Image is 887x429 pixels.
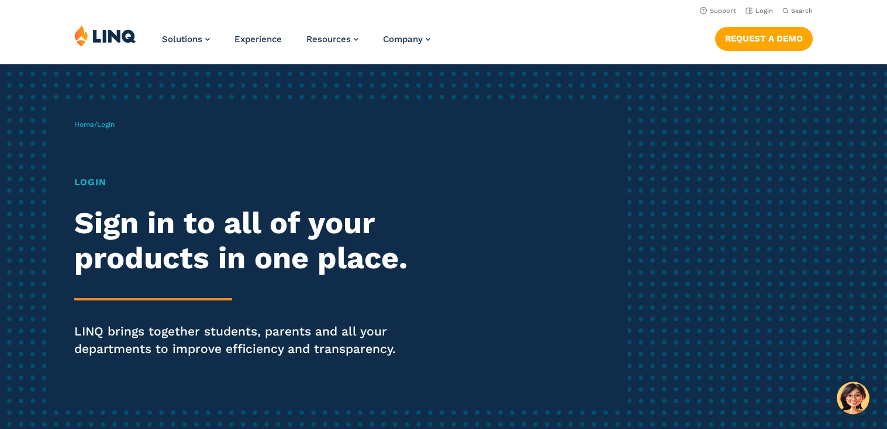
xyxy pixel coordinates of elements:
[791,7,813,15] span: Search
[715,25,813,50] nav: Button Navigation
[97,120,115,129] span: Login
[74,323,416,358] p: LINQ brings together students, parents and all your departments to improve efficiency and transpa...
[700,7,736,15] a: Support
[234,34,282,44] a: Experience
[837,382,869,414] button: Hello, have a question? Let’s chat.
[74,175,416,189] h1: Login
[782,6,813,15] button: Open Search Bar
[74,25,136,47] img: LINQ | K‑12 Software
[74,120,115,129] span: /
[746,7,773,15] a: Login
[74,120,94,129] a: Home
[306,34,358,44] a: Resources
[162,34,210,44] a: Solutions
[74,206,416,276] h2: Sign in to all of your products in one place.
[162,34,202,44] span: Solutions
[383,34,430,44] a: Company
[715,27,813,50] a: Request a Demo
[162,25,430,63] nav: Primary Navigation
[306,34,351,44] span: Resources
[383,34,423,44] span: Company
